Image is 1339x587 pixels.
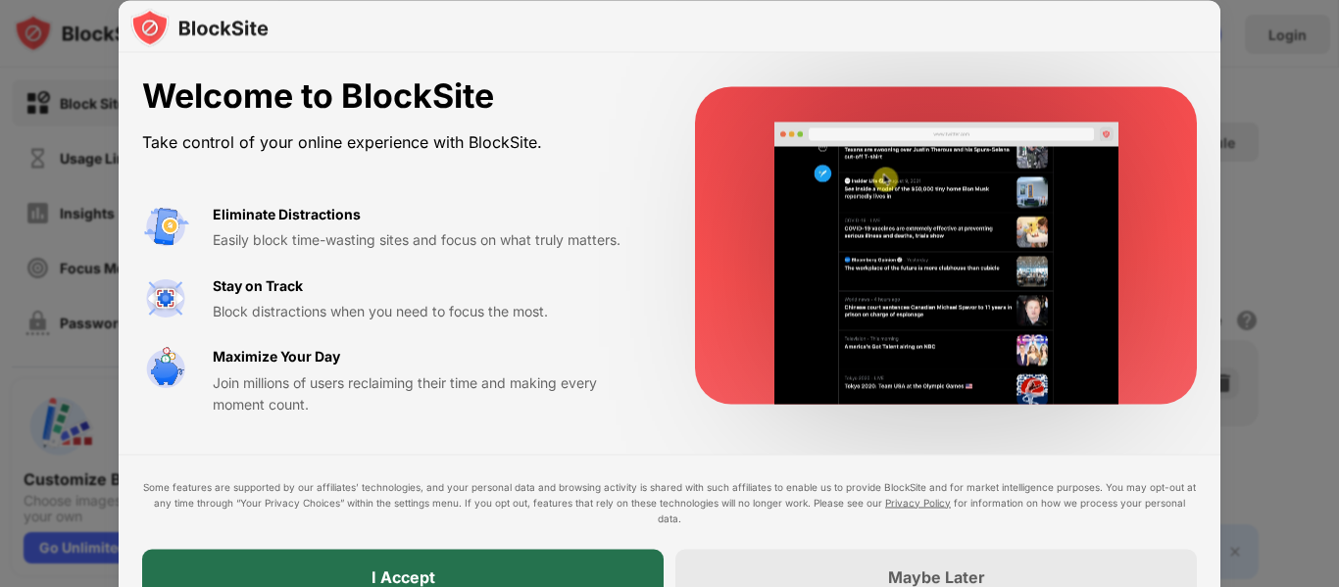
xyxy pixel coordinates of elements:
[142,346,189,393] img: value-safe-time.svg
[142,274,189,321] img: value-focus.svg
[213,203,361,224] div: Eliminate Distractions
[372,566,435,586] div: I Accept
[130,8,269,47] img: logo-blocksite.svg
[213,300,648,321] div: Block distractions when you need to focus the most.
[213,229,648,251] div: Easily block time-wasting sites and focus on what truly matters.
[213,346,340,367] div: Maximize Your Day
[142,478,1197,525] div: Some features are supported by our affiliates’ technologies, and your personal data and browsing ...
[213,274,303,296] div: Stay on Track
[213,371,648,416] div: Join millions of users reclaiming their time and making every moment count.
[142,127,648,156] div: Take control of your online experience with BlockSite.
[885,496,951,508] a: Privacy Policy
[142,203,189,250] img: value-avoid-distractions.svg
[142,76,648,117] div: Welcome to BlockSite
[888,566,985,586] div: Maybe Later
